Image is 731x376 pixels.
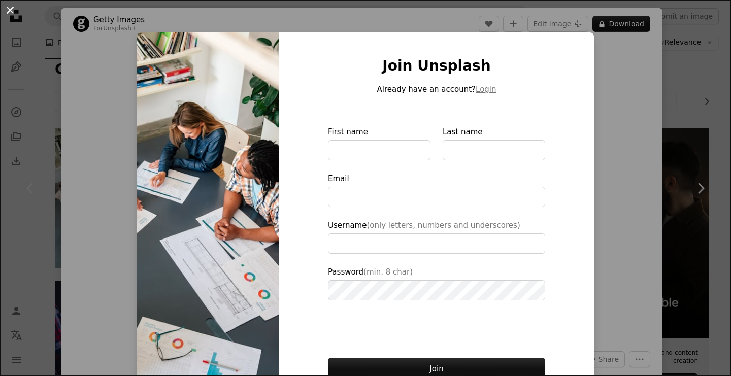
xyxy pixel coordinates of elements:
label: Last name [443,126,545,160]
span: (min. 8 char) [363,267,413,277]
label: First name [328,126,430,160]
label: Password [328,266,545,300]
input: Username(only letters, numbers and underscores) [328,233,545,254]
input: First name [328,140,430,160]
input: Email [328,187,545,207]
button: Login [476,83,496,95]
input: Last name [443,140,545,160]
span: (only letters, numbers and underscores) [367,221,520,230]
p: Already have an account? [328,83,545,95]
label: Username [328,219,545,254]
h1: Join Unsplash [328,57,545,75]
input: Password(min. 8 char) [328,280,545,300]
label: Email [328,173,545,207]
